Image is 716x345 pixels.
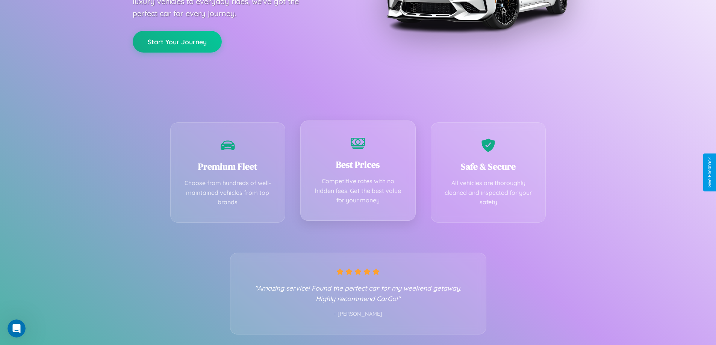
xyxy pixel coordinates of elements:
p: Choose from hundreds of well-maintained vehicles from top brands [182,178,274,207]
p: Competitive rates with no hidden fees. Get the best value for your money [312,176,404,205]
h3: Safe & Secure [442,160,534,173]
h3: Best Prices [312,158,404,171]
p: "Amazing service! Found the perfect car for my weekend getaway. Highly recommend CarGo!" [245,283,471,304]
div: Give Feedback [707,157,712,188]
p: All vehicles are thoroughly cleaned and inspected for your safety [442,178,534,207]
h3: Premium Fleet [182,160,274,173]
p: - [PERSON_NAME] [245,309,471,319]
button: Start Your Journey [133,31,222,53]
iframe: Intercom live chat [8,319,26,337]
